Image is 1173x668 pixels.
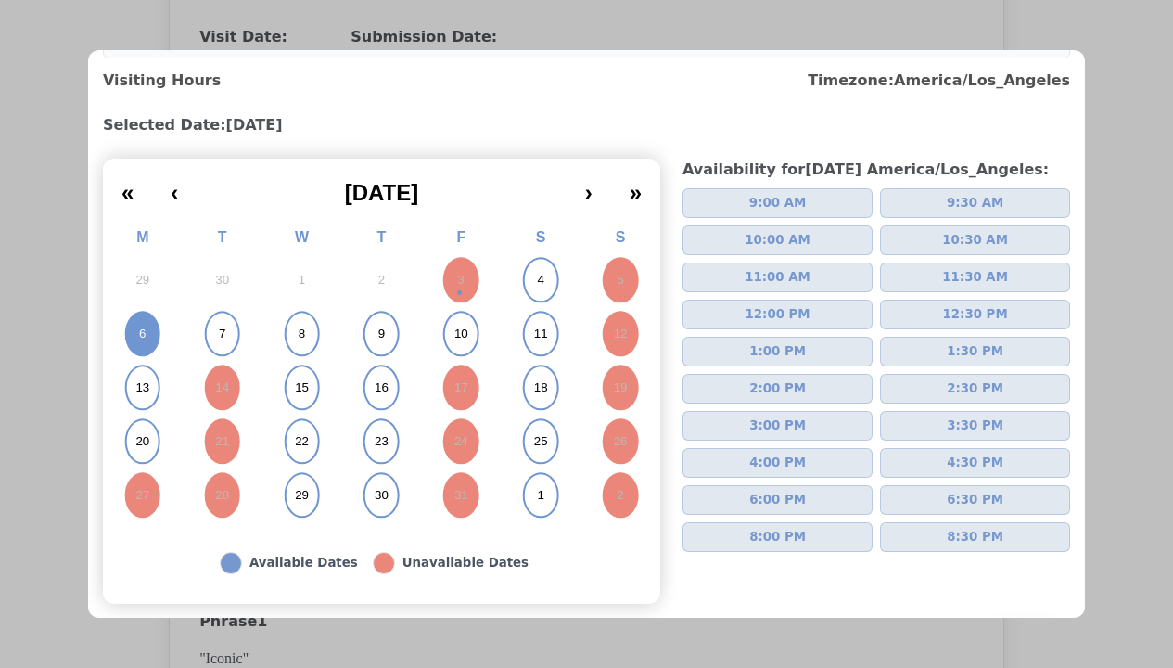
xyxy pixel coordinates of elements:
[880,411,1070,441] button: 3:30 PM
[682,159,1070,181] h3: Availability for [DATE] America/Los_Angeles :
[942,231,1008,250] span: 10:30 AM
[262,361,342,415] button: October 15, 2025
[421,469,501,522] button: October 31, 2025
[880,522,1070,552] button: 8:30 PM
[197,166,566,207] button: [DATE]
[947,379,1003,398] span: 2:30 PM
[947,454,1003,472] span: 4:30 PM
[880,485,1070,515] button: 6:30 PM
[947,194,1003,212] span: 9:30 AM
[682,374,873,404] button: 2:00 PM
[947,417,1003,435] span: 3:30 PM
[454,487,468,504] abbr: October 31, 2025
[183,361,262,415] button: October 14, 2025
[103,307,183,361] button: October 6, 2025
[377,229,387,245] abbr: Thursday
[614,433,628,450] abbr: October 26, 2025
[342,469,422,522] button: October 30, 2025
[614,379,628,396] abbr: October 19, 2025
[421,307,501,361] button: October 10, 2025
[215,272,229,289] abbr: September 30, 2025
[534,326,548,342] abbr: October 11, 2025
[682,188,873,218] button: 9:00 AM
[103,166,152,207] button: «
[103,469,183,522] button: October 27, 2025
[183,253,262,307] button: September 30, 2025
[880,448,1070,478] button: 4:30 PM
[454,326,468,342] abbr: October 10, 2025
[342,415,422,469] button: October 23, 2025
[614,326,628,342] abbr: October 12, 2025
[139,326,146,342] abbr: October 6, 2025
[682,300,873,329] button: 12:00 PM
[942,268,1008,287] span: 11:30 AM
[295,487,309,504] abbr: October 29, 2025
[749,417,806,435] span: 3:00 PM
[682,225,873,255] button: 10:00 AM
[745,268,810,287] span: 11:00 AM
[580,415,660,469] button: October 26, 2025
[749,342,806,361] span: 1:00 PM
[103,114,1070,136] h3: Selected Date: [DATE]
[749,379,806,398] span: 2:00 PM
[682,485,873,515] button: 6:00 PM
[682,522,873,552] button: 8:00 PM
[375,433,389,450] abbr: October 23, 2025
[183,307,262,361] button: October 7, 2025
[501,469,580,522] button: November 1, 2025
[219,326,225,342] abbr: October 7, 2025
[454,433,468,450] abbr: October 24, 2025
[567,166,611,207] button: ›
[880,300,1070,329] button: 12:30 PM
[947,528,1003,546] span: 8:30 PM
[808,70,1070,92] h3: Timezone: America/Los_Angeles
[536,229,546,245] abbr: Saturday
[103,70,221,92] h3: Visiting Hours
[135,272,149,289] abbr: September 29, 2025
[501,361,580,415] button: October 18, 2025
[880,225,1070,255] button: 10:30 AM
[378,272,385,289] abbr: October 2, 2025
[262,415,342,469] button: October 22, 2025
[537,272,543,289] abbr: October 4, 2025
[534,433,548,450] abbr: October 25, 2025
[299,326,305,342] abbr: October 8, 2025
[378,326,385,342] abbr: October 9, 2025
[880,374,1070,404] button: 2:30 PM
[421,415,501,469] button: October 24, 2025
[456,229,465,245] abbr: Friday
[218,229,227,245] abbr: Tuesday
[342,361,422,415] button: October 16, 2025
[421,253,501,307] button: October 3, 2025
[501,415,580,469] button: October 25, 2025
[421,361,501,415] button: October 17, 2025
[249,554,358,572] div: Available Dates
[580,307,660,361] button: October 12, 2025
[295,379,309,396] abbr: October 15, 2025
[295,229,309,245] abbr: Wednesday
[342,307,422,361] button: October 9, 2025
[103,253,183,307] button: September 29, 2025
[749,454,806,472] span: 4:00 PM
[611,166,660,207] button: »
[749,528,806,546] span: 8:00 PM
[295,433,309,450] abbr: October 22, 2025
[580,361,660,415] button: October 19, 2025
[342,253,422,307] button: October 2, 2025
[215,433,229,450] abbr: October 21, 2025
[682,337,873,366] button: 1:00 PM
[749,194,806,212] span: 9:00 AM
[345,180,419,205] span: [DATE]
[580,253,660,307] button: October 5, 2025
[135,379,149,396] abbr: October 13, 2025
[458,272,465,289] abbr: October 3, 2025
[262,253,342,307] button: October 1, 2025
[880,188,1070,218] button: 9:30 AM
[501,253,580,307] button: October 4, 2025
[501,307,580,361] button: October 11, 2025
[103,361,183,415] button: October 13, 2025
[183,469,262,522] button: October 28, 2025
[152,166,197,207] button: ‹
[947,342,1003,361] span: 1:30 PM
[746,305,810,324] span: 12:00 PM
